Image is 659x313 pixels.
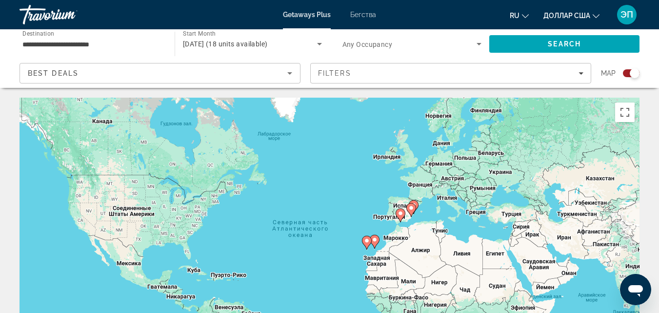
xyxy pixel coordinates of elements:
[620,9,633,20] font: ЭП
[543,12,590,20] font: доллар США
[350,11,376,19] a: Бегства
[510,8,529,22] button: Изменить язык
[20,2,117,27] a: Травориум
[548,40,581,48] span: Search
[543,8,599,22] button: Изменить валюту
[318,69,351,77] span: Filters
[183,40,268,48] span: [DATE] (18 units available)
[342,41,393,48] span: Any Occupancy
[28,69,79,77] span: Best Deals
[601,66,616,80] span: Map
[283,11,331,19] a: Getaways Plus
[28,67,292,79] mat-select: Sort by
[620,274,651,305] iframe: Кнопка запуска окна обмена сообщениями
[310,63,591,83] button: Filters
[615,103,635,122] button: Включить полноэкранный режим
[510,12,519,20] font: ru
[22,30,54,37] span: Destination
[22,39,162,50] input: Select destination
[614,4,639,25] button: Меню пользователя
[489,35,639,53] button: Search
[183,30,216,37] span: Start Month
